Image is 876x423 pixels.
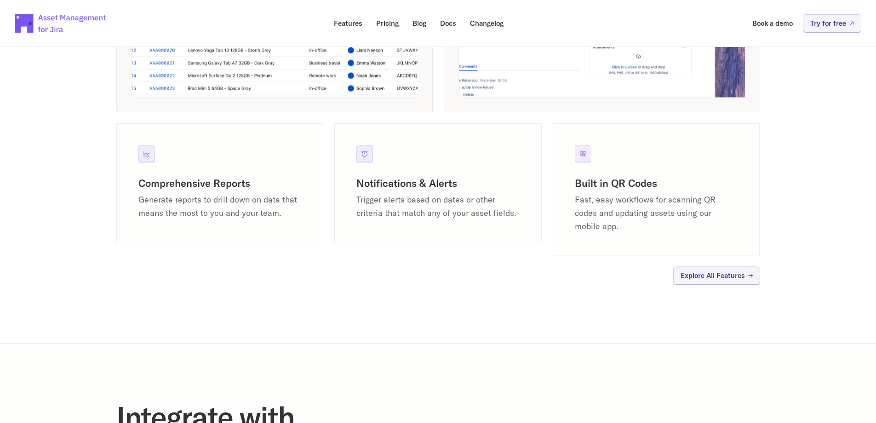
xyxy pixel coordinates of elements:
a: Blog [406,14,433,32]
p: Fast, easy workflows for scanning QR codes and updating assets using our mobile app. [575,193,738,233]
a: Features [327,14,369,32]
a: Try for free [803,14,861,32]
p: Docs [440,20,456,27]
p: Book a demo [752,20,793,27]
p: Blog [412,20,426,27]
h3: Comprehensive Reports [138,177,302,190]
h3: Notifications & Alerts [356,177,520,190]
p: Generate reports to drill down on data that means the most to you and your team. [138,193,302,220]
a: Pricing [370,14,405,32]
p: Pricing [376,20,399,27]
a: Docs [434,14,463,32]
p: Try for free [810,20,846,27]
a: Explore All Features [673,267,760,284]
p: Features [334,20,362,27]
a: Changelog [464,14,510,32]
h3: Built in QR Codes [575,177,738,190]
a: Book a demo [746,14,799,32]
p: Explore All Features [681,272,745,279]
p: Trigger alerts based on dates or other criteria that match any of your asset fields. [356,193,520,220]
p: Changelog [470,20,504,27]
